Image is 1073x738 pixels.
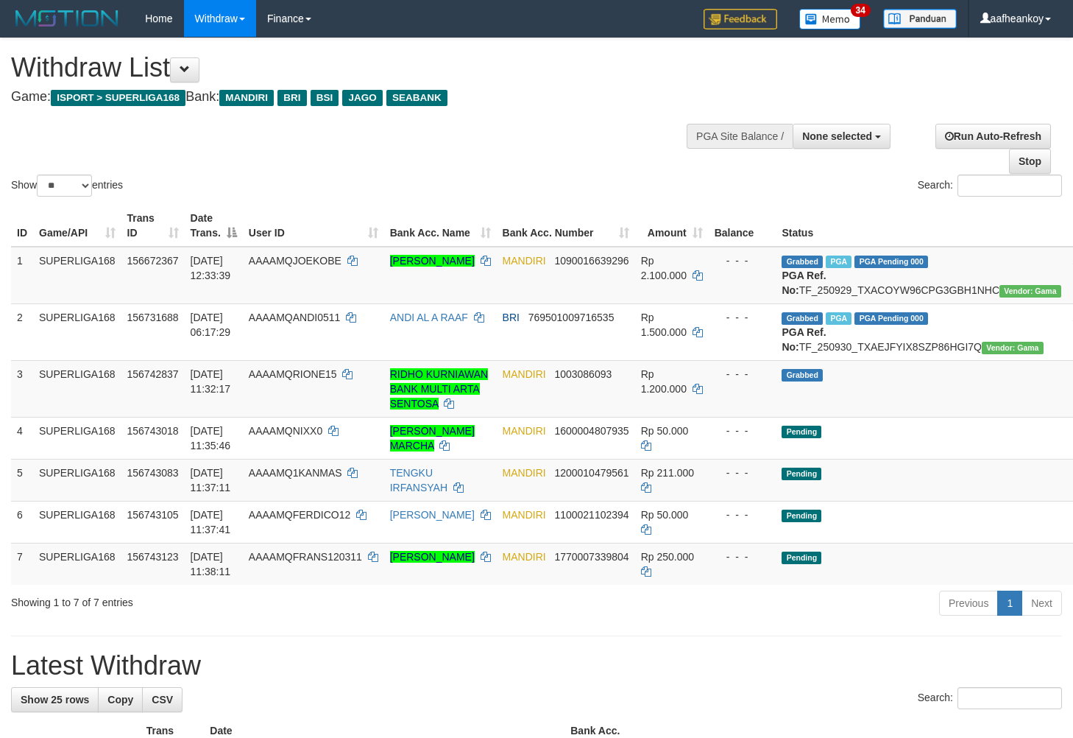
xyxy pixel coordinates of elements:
span: 156743123 [127,551,179,563]
a: CSV [142,687,183,712]
td: SUPERLIGA168 [33,247,121,304]
span: AAAAMQ1KANMAS [249,467,342,479]
span: AAAAMQNIXX0 [249,425,322,437]
a: [PERSON_NAME] [390,551,475,563]
div: - - - [715,367,771,382]
span: [DATE] 06:17:29 [191,312,231,338]
span: PGA Pending [854,312,928,325]
label: Search: [918,687,1062,709]
span: 156743018 [127,425,179,437]
span: CSV [152,694,173,706]
span: Copy 1770007339804 to clipboard [554,551,628,563]
span: Rp 1.500.000 [641,312,687,338]
span: Rp 50.000 [641,425,689,437]
span: Pending [782,426,821,438]
td: 2 [11,303,33,360]
a: [PERSON_NAME] [390,255,475,267]
td: 1 [11,247,33,304]
img: MOTION_logo.png [11,7,123,29]
span: Rp 50.000 [641,509,689,521]
span: 156743105 [127,509,179,521]
span: Grabbed [782,369,823,382]
span: BRI [503,312,520,323]
th: Amount: activate to sort column ascending [635,205,709,247]
td: SUPERLIGA168 [33,417,121,459]
span: [DATE] 12:33:39 [191,255,231,281]
span: Copy 1600004807935 to clipboard [554,425,628,437]
span: Copy 769501009716535 to clipboard [528,312,615,323]
td: TF_250929_TXACOYW96CPG3GBH1NHC [776,247,1066,304]
td: SUPERLIGA168 [33,543,121,585]
span: Marked by aafromsomean [826,312,851,325]
div: - - - [715,507,771,522]
select: Showentries [37,175,92,197]
span: Pending [782,552,821,564]
span: AAAAMQFRANS120311 [249,551,362,563]
span: Copy 1200010479561 to clipboard [554,467,628,479]
span: Rp 1.200.000 [641,368,687,395]
th: User ID: activate to sort column ascending [243,205,384,247]
td: 5 [11,459,33,501]
span: Marked by aafsengchandara [826,256,851,268]
th: Bank Acc. Number: activate to sort column ascending [497,205,635,247]
label: Search: [918,175,1062,197]
th: Balance [709,205,776,247]
span: Show 25 rows [21,694,89,706]
span: Pending [782,510,821,522]
input: Search: [957,687,1062,709]
div: Showing 1 to 7 of 7 entries [11,589,436,610]
img: Button%20Memo.svg [799,9,861,29]
a: [PERSON_NAME] MARCHA [390,425,475,451]
button: None selected [793,124,890,149]
td: 3 [11,360,33,417]
span: [DATE] 11:38:11 [191,551,231,577]
span: 156731688 [127,312,179,323]
span: MANDIRI [503,425,546,437]
span: AAAAMQJOEKOBE [249,255,341,267]
span: [DATE] 11:32:17 [191,368,231,395]
span: JAGO [342,90,382,106]
span: Grabbed [782,256,823,268]
img: panduan.png [883,9,957,29]
label: Show entries [11,175,123,197]
td: 4 [11,417,33,459]
span: AAAAMQFERDICO12 [249,509,350,521]
a: Run Auto-Refresh [935,124,1051,149]
span: BSI [311,90,339,106]
td: 7 [11,543,33,585]
div: - - - [715,549,771,564]
td: SUPERLIGA168 [33,459,121,501]
span: Rp 2.100.000 [641,255,687,281]
a: Next [1021,591,1062,616]
span: MANDIRI [503,551,546,563]
span: ISPORT > SUPERLIGA168 [51,90,185,106]
a: Copy [98,687,143,712]
div: PGA Site Balance / [687,124,793,149]
span: Rp 250.000 [641,551,694,563]
b: PGA Ref. No: [782,326,826,353]
img: Feedback.jpg [704,9,777,29]
span: Rp 211.000 [641,467,694,479]
span: None selected [802,130,872,142]
th: Date Trans.: activate to sort column descending [185,205,243,247]
span: PGA Pending [854,256,928,268]
span: Copy 1003086093 to clipboard [554,368,612,380]
input: Search: [957,175,1062,197]
th: Trans ID: activate to sort column ascending [121,205,185,247]
th: Status [776,205,1066,247]
span: [DATE] 11:37:41 [191,509,231,535]
td: 6 [11,501,33,543]
span: 156672367 [127,255,179,267]
a: Stop [1009,149,1051,174]
span: 34 [851,4,871,17]
a: ANDI AL A RAAF [390,312,468,323]
h1: Withdraw List [11,53,701,82]
span: [DATE] 11:35:46 [191,425,231,451]
span: Vendor URL: https://trx31.1velocity.biz [999,285,1061,298]
div: - - - [715,424,771,438]
span: Vendor URL: https://trx31.1velocity.biz [982,342,1044,354]
a: Previous [939,591,998,616]
h4: Game: Bank: [11,90,701,105]
span: Pending [782,468,821,480]
div: - - - [715,310,771,325]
